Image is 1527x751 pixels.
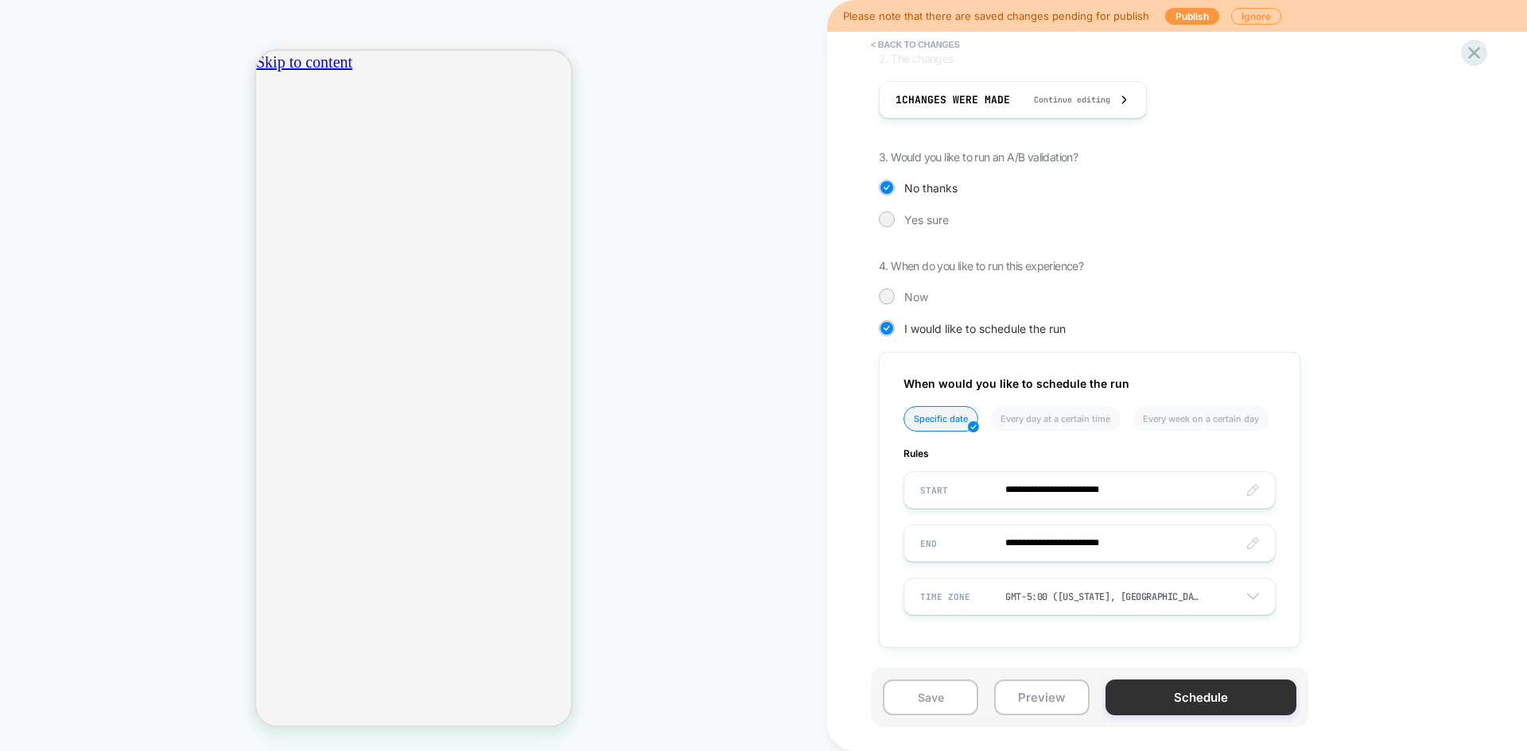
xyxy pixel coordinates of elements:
button: Save [883,679,978,715]
span: When would you like to schedule the run [903,377,1129,390]
button: Ignore [1231,8,1281,25]
span: Continue editing [1018,95,1110,105]
button: < Back to changes [863,32,968,57]
span: Rules [903,447,1276,459]
li: Every day at a certain time [990,406,1121,432]
button: Preview [994,679,1090,715]
span: 1 Changes were made [896,93,1010,106]
button: Schedule [1105,679,1296,715]
li: Specific date [903,406,978,432]
span: 4. When do you like to run this experience? [879,259,1083,273]
img: down [1247,593,1259,600]
button: Publish [1165,8,1219,25]
div: GMT-5:00 ([US_STATE], [GEOGRAPHIC_DATA], [GEOGRAPHIC_DATA]) [1005,590,1200,603]
span: 3. Would you like to run an A/B validation? [879,150,1078,164]
span: Yes sure [904,213,949,226]
span: No thanks [904,181,958,195]
li: Every week on a certain day [1133,406,1269,432]
span: I would like to schedule the run [904,322,1066,335]
span: 2. The changes [879,52,954,65]
span: Now [904,290,928,304]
